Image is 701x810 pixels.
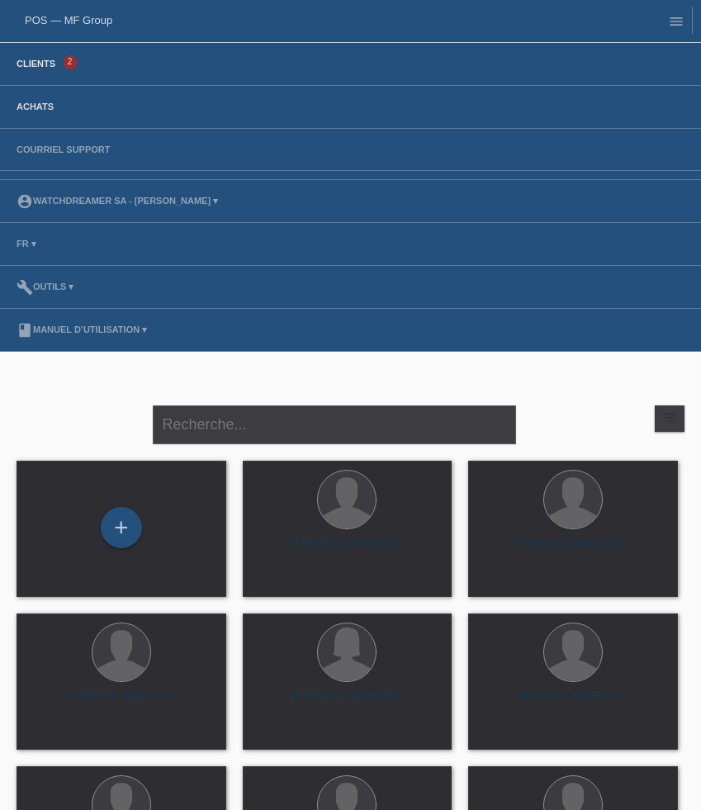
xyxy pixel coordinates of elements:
[17,322,33,339] i: book
[25,14,112,26] a: POS — MF Group
[8,324,155,334] a: bookManuel d’utilisation ▾
[17,193,33,210] i: account_circle
[668,13,684,30] i: menu
[8,102,62,111] a: Achats
[64,55,77,69] span: 2
[481,689,665,716] div: [PERSON_NAME] (40)
[660,16,693,26] a: menu
[481,537,665,563] div: [PERSON_NAME] (51)
[17,279,33,296] i: build
[8,196,226,206] a: account_circleWatchdreamer SA - [PERSON_NAME] ▾
[30,689,213,716] div: [PERSON_NAME] (43)
[8,282,82,291] a: buildOutils ▾
[8,59,64,69] a: Clients
[256,689,439,716] div: [PERSON_NAME] (39)
[102,514,141,542] div: Enregistrer le client
[8,239,45,249] a: FR ▾
[8,144,118,154] a: Courriel Support
[153,405,516,444] input: Recherche...
[256,537,439,563] div: [PERSON_NAME] (30)
[661,409,679,427] i: filter_list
